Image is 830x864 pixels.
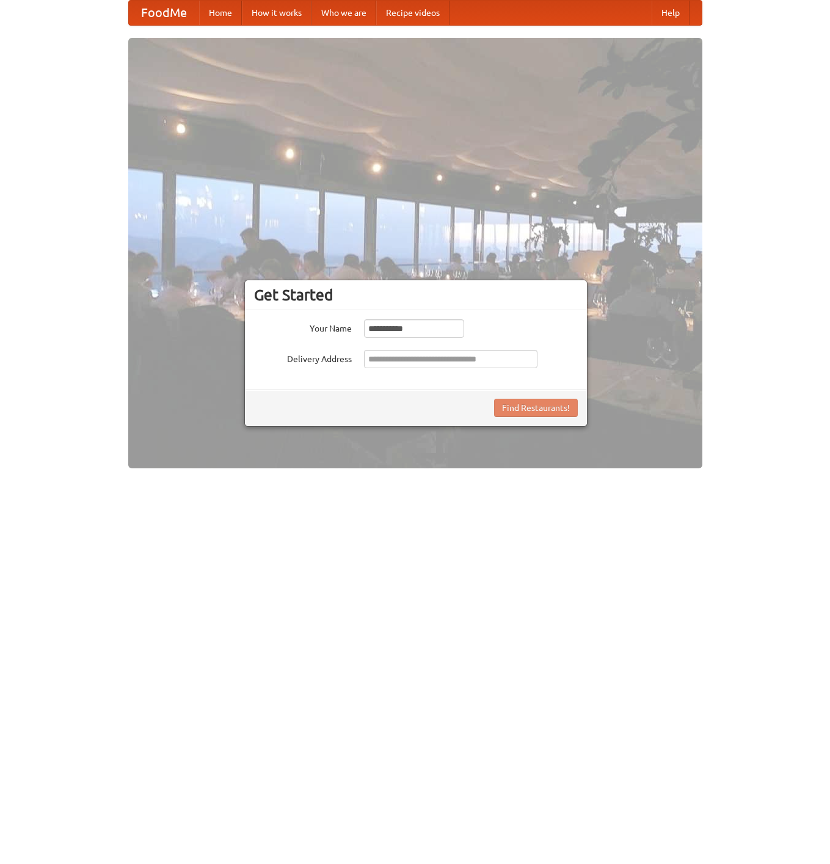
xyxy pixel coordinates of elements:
[494,399,578,417] button: Find Restaurants!
[129,1,199,25] a: FoodMe
[652,1,690,25] a: Help
[254,319,352,335] label: Your Name
[254,286,578,304] h3: Get Started
[376,1,450,25] a: Recipe videos
[199,1,242,25] a: Home
[242,1,311,25] a: How it works
[254,350,352,365] label: Delivery Address
[311,1,376,25] a: Who we are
